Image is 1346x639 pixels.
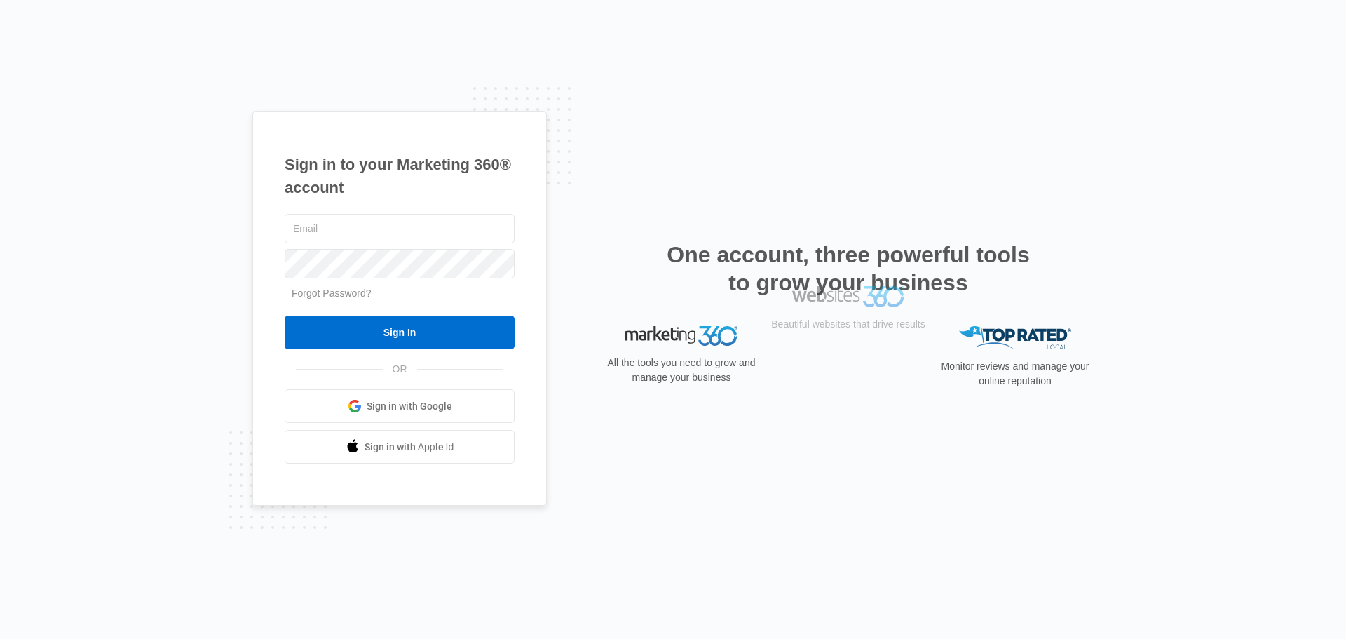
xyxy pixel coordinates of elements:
[365,440,454,455] span: Sign in with Apple Id
[959,326,1071,349] img: Top Rated Local
[285,430,515,464] a: Sign in with Apple Id
[625,326,737,346] img: Marketing 360
[770,357,927,372] p: Beautiful websites that drive results
[603,356,760,385] p: All the tools you need to grow and manage your business
[383,362,417,377] span: OR
[292,288,372,299] a: Forgot Password?
[937,359,1094,389] p: Monitor reviews and manage your online reputation
[285,153,515,199] h1: Sign in to your Marketing 360® account
[792,326,904,347] img: Websites 360
[285,214,515,243] input: Email
[285,316,515,349] input: Sign In
[662,241,1034,297] h2: One account, three powerful tools to grow your business
[285,389,515,423] a: Sign in with Google
[367,399,452,414] span: Sign in with Google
